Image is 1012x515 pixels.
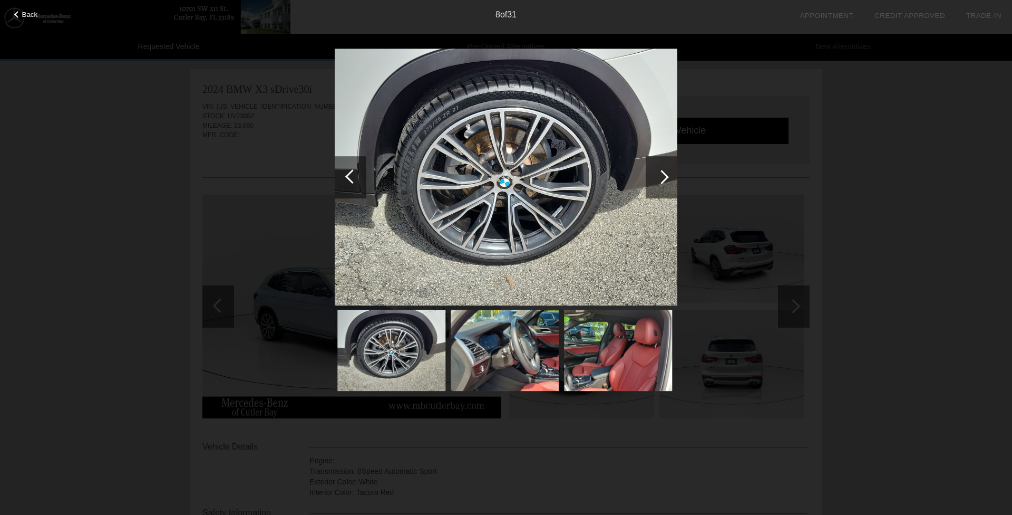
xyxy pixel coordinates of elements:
[337,310,445,391] img: 5329709d0569d2f768bbdf3730a233d3.jpg
[335,49,677,306] img: 5329709d0569d2f768bbdf3730a233d3.jpg
[800,12,853,20] a: Appointment
[966,12,1001,20] a: Trade-In
[495,10,500,19] span: 8
[22,11,38,18] span: Back
[564,310,672,391] img: e429531bd3c38065f48e2772af135c94.jpg
[874,12,945,20] a: Credit Approved
[507,10,517,19] span: 31
[451,310,559,391] img: 7c6bdb3b15a6db286b9db81129a3c326.jpg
